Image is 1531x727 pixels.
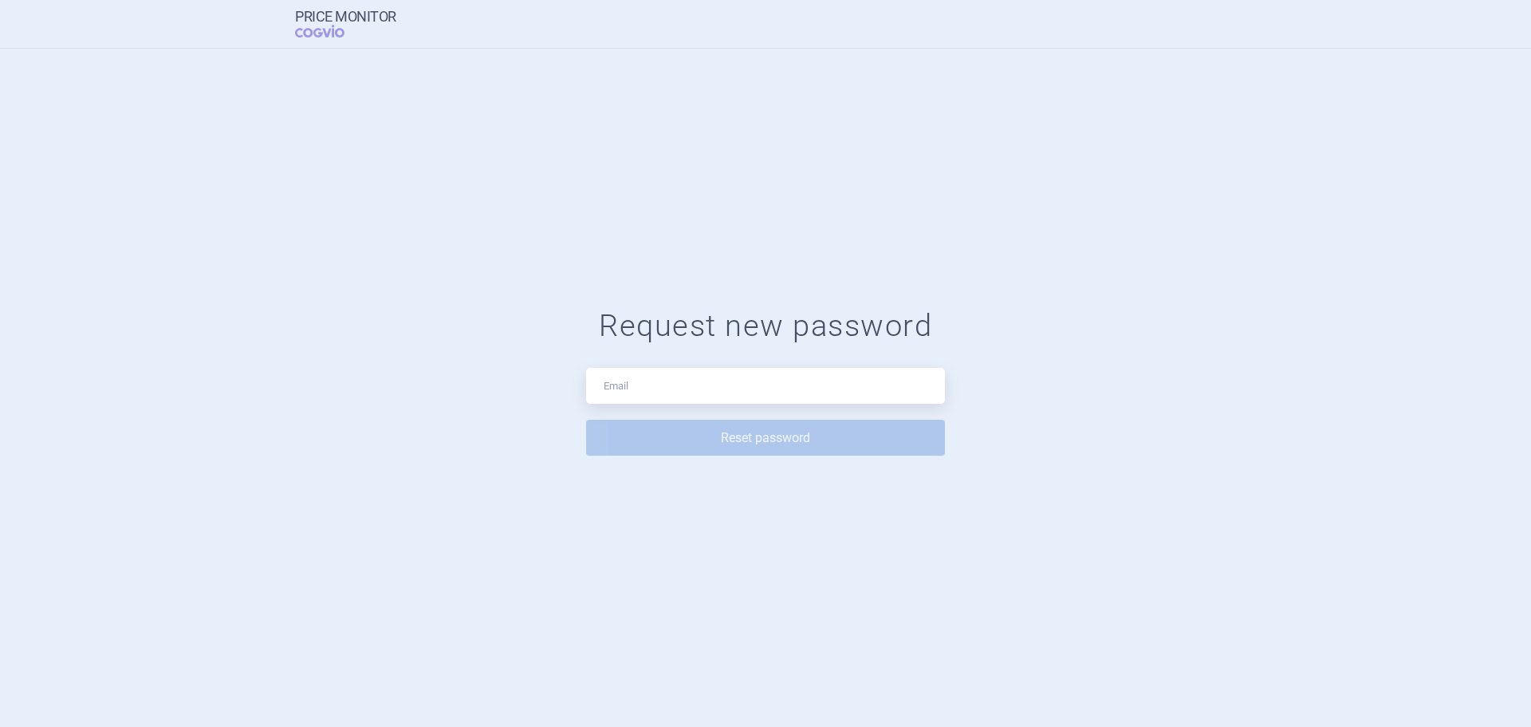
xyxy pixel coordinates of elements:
[295,9,396,39] a: Price MonitorCOGVIO
[295,9,396,25] strong: Price Monitor
[295,25,367,38] span: COGVIO
[586,420,945,456] button: Reset password
[32,308,1499,345] h1: Request new password
[586,368,945,404] input: Email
